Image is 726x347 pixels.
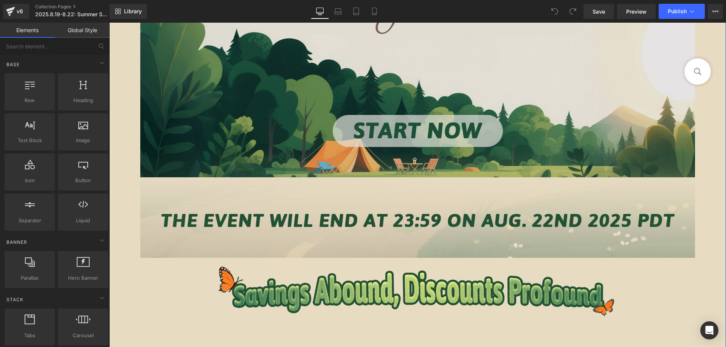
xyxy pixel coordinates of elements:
a: Mobile [365,4,383,19]
span: Tabs [7,332,53,339]
span: Save [593,8,605,15]
span: Stack [6,296,24,303]
a: Preview [617,4,656,19]
button: Undo [547,4,562,19]
span: Banner [6,239,28,246]
span: Button [60,177,106,184]
button: Redo [565,4,580,19]
span: Heading [60,96,106,104]
button: Publish [659,4,705,19]
span: Image [60,136,106,144]
a: Desktop [311,4,329,19]
span: Text Block [7,136,53,144]
a: v6 [3,4,29,19]
span: Row [7,96,53,104]
span: Base [6,61,20,68]
div: v6 [15,6,25,16]
span: Separator [7,217,53,225]
span: Parallax [7,274,53,282]
a: Collection Pages [35,4,122,10]
span: 2025.8.19-8.22: Summer Savings Big Sale [35,11,108,17]
a: Tablet [347,4,365,19]
span: Liquid [60,217,106,225]
span: Library [124,8,142,15]
a: New Library [110,4,147,19]
span: Publish [668,8,687,14]
div: Open Intercom Messenger [700,321,718,339]
a: Laptop [329,4,347,19]
button: More [708,4,723,19]
span: Hero Banner [60,274,106,282]
span: Carousel [60,332,106,339]
a: Global Style [55,23,110,38]
span: Icon [7,177,53,184]
span: Preview [626,8,647,15]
